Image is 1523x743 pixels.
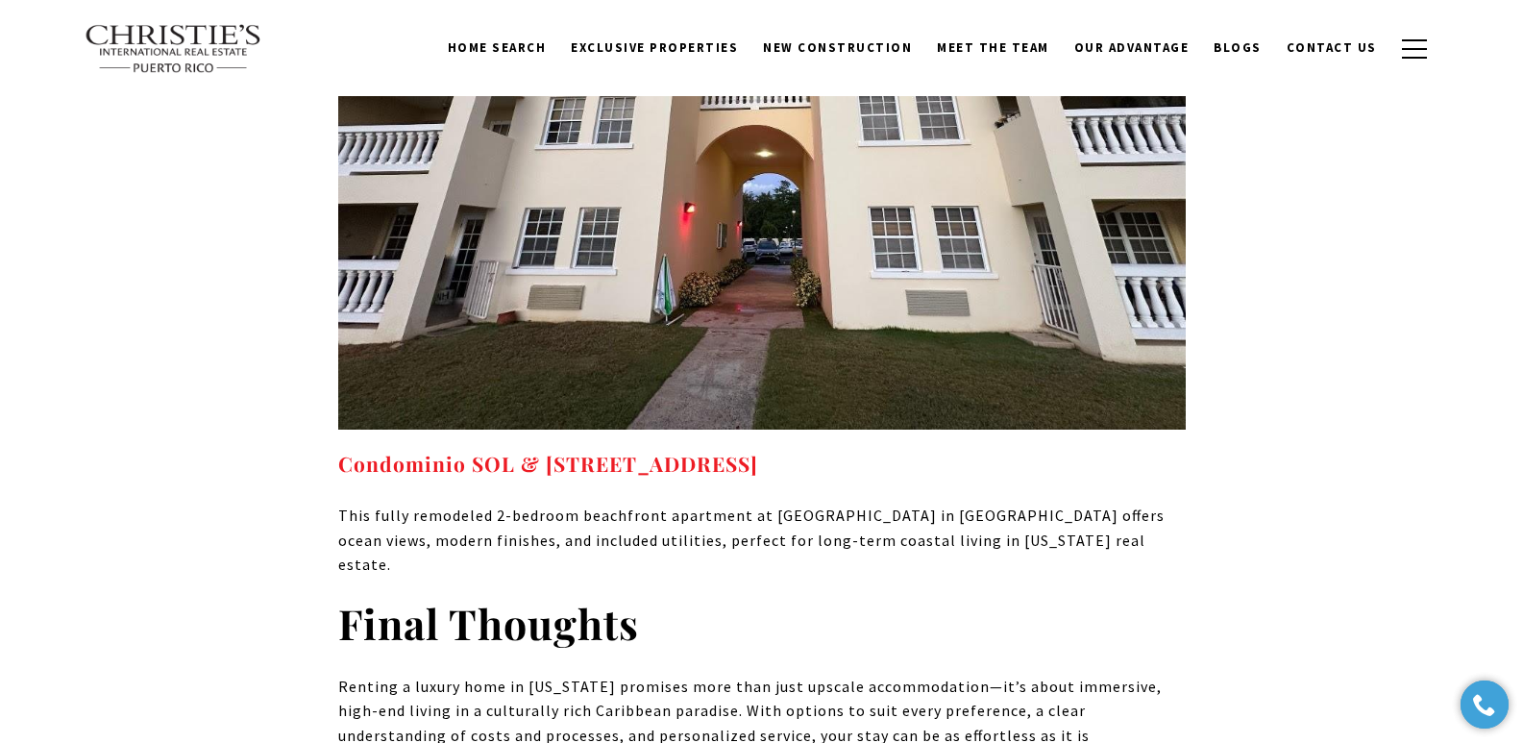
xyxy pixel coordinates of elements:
[1074,39,1190,56] span: Our Advantage
[1201,30,1274,66] a: Blogs
[763,39,912,56] span: New Construction
[1214,39,1262,56] span: Blogs
[338,504,1186,578] p: This fully remodeled 2-bedroom beachfront apartment at [GEOGRAPHIC_DATA] in [GEOGRAPHIC_DATA] off...
[571,39,738,56] span: Exclusive Properties
[1287,39,1377,56] span: Contact Us
[558,30,750,66] a: Exclusive Properties
[435,30,559,66] a: Home Search
[750,30,924,66] a: New Construction
[1062,30,1202,66] a: Our Advantage
[338,595,639,651] strong: Final Thoughts
[338,450,758,477] a: Condominio SOL & [STREET_ADDRESS]
[924,30,1062,66] a: Meet the Team
[85,24,263,74] img: Christie's International Real Estate text transparent background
